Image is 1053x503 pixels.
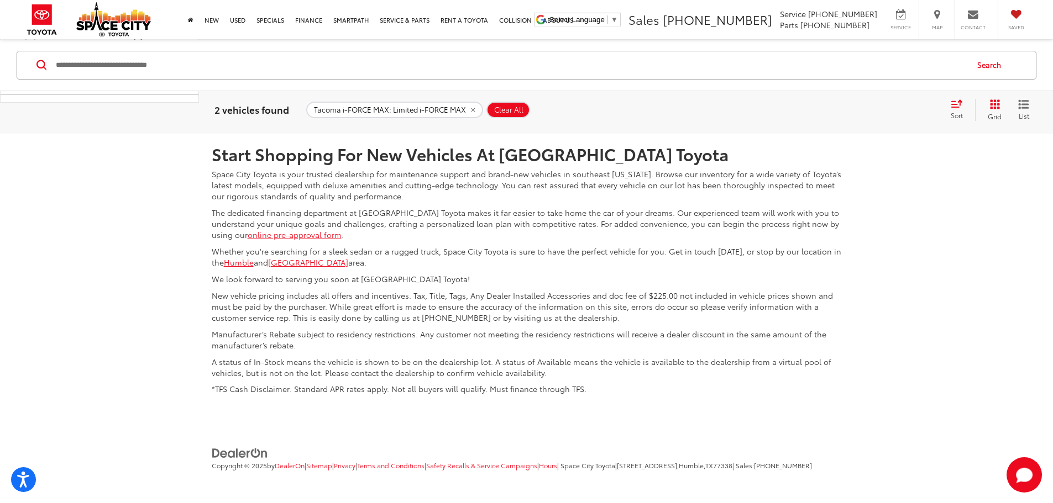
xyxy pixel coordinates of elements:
span: ▼ [611,15,618,24]
span: Saved [1004,24,1028,31]
span: | [305,460,332,470]
span: Humble, [679,460,705,470]
span: | [355,460,425,470]
span: Copyright © 2025 [212,460,267,470]
a: DealerOn Home Page [275,460,305,470]
button: Select sort value [945,98,975,120]
img: Space City Toyota [76,2,151,36]
a: Safety Recalls & Service Campaigns, Opens in a new tab [426,460,537,470]
span: 2 vehicles found [214,102,289,115]
span: Service [888,24,913,31]
span: 77338 [713,460,732,470]
p: Whether you're searching for a sleek sedan or a rugged truck, Space City Toyota is sure to have t... [212,246,842,268]
p: The dedicated financing department at [GEOGRAPHIC_DATA] Toyota makes it far easier to take home t... [212,207,842,240]
a: Sitemap [306,460,332,470]
span: Parts [780,19,798,30]
p: A status of In-Stock means the vehicle is shown to be on the dealership lot. A status of Availabl... [212,356,842,378]
p: Space City Toyota is your trusted dealership for maintenance support and brand-new vehicles in so... [212,168,842,202]
span: Contact [961,24,986,31]
span: [PHONE_NUMBER] [808,8,877,19]
p: New vehicle pricing includes all offers and incentives. Tax, Title, Tags, Any Dealer Installed Ac... [212,290,842,323]
a: Humble [224,257,254,268]
p: Manufacturer’s Rebate subject to residency restrictions. Any customer not meeting the residency r... [212,329,842,351]
span: Sales [628,10,659,28]
svg: Start Chat [1007,457,1042,493]
span: ​ [607,15,608,24]
a: Privacy [334,460,355,470]
span: [PHONE_NUMBER] [663,10,772,28]
span: Select Language [549,15,605,24]
span: | [425,460,537,470]
span: [STREET_ADDRESS], [617,460,679,470]
span: TX [705,460,713,470]
a: Hours [539,460,557,470]
span: Clear All [494,105,523,114]
button: Toggle Chat Window [1007,457,1042,493]
a: online pre-approval form [248,229,342,240]
a: Select Language​ [549,15,618,24]
a: DealerOn [212,446,268,457]
span: Grid [988,111,1002,120]
span: | Sales: [732,460,812,470]
p: We look forward to serving you soon at [GEOGRAPHIC_DATA] Toyota! [212,273,842,284]
button: List View [1010,98,1038,120]
span: [PHONE_NUMBER] [800,19,869,30]
span: Service [780,8,806,19]
span: [PHONE_NUMBER] [754,460,812,470]
span: Tacoma i-FORCE MAX: Limited i-FORCE MAX [314,105,466,114]
button: Search [967,51,1017,78]
span: Map [925,24,949,31]
input: Search by Make, Model, or Keyword [55,51,967,78]
button: Clear All [486,101,530,118]
span: | [332,460,355,470]
span: by [267,460,305,470]
p: *TFS Cash Disclaimer: Standard APR rates apply. Not all buyers will qualify. Must finance through... [212,383,842,394]
a: [GEOGRAPHIC_DATA] [268,257,348,268]
span: | Space City Toyota [557,460,615,470]
span: List [1018,110,1029,120]
span: Sort [951,110,963,120]
span: | [537,460,557,470]
h2: Start Shopping For New Vehicles At [GEOGRAPHIC_DATA] Toyota [212,145,842,163]
button: Body Style [1,95,200,131]
button: remove Tacoma%20i-FORCE%20MAX: Limited%20i-FORCE%20MAX [306,101,483,118]
img: DealerOn [212,447,268,459]
a: Terms and Conditions [357,460,425,470]
button: Grid View [975,98,1010,120]
span: | [615,460,732,470]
